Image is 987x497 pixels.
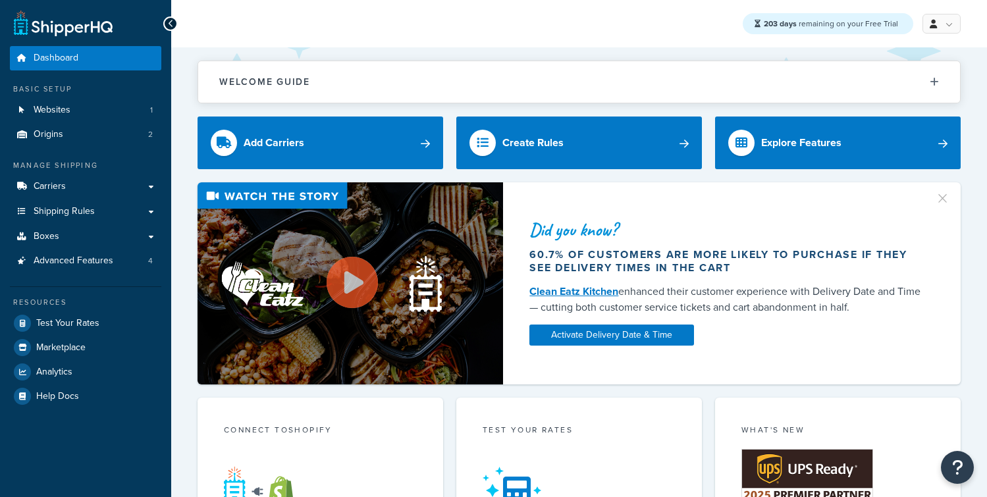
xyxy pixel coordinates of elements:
[10,98,161,122] a: Websites1
[10,46,161,70] a: Dashboard
[10,336,161,359] a: Marketplace
[148,129,153,140] span: 2
[244,134,304,152] div: Add Carriers
[10,174,161,199] a: Carriers
[34,231,59,242] span: Boxes
[10,84,161,95] div: Basic Setup
[764,18,797,30] strong: 203 days
[224,424,417,439] div: Connect to Shopify
[10,384,161,408] a: Help Docs
[10,122,161,147] li: Origins
[36,391,79,402] span: Help Docs
[10,160,161,171] div: Manage Shipping
[764,18,898,30] span: remaining on your Free Trial
[529,221,929,239] div: Did you know?
[483,424,676,439] div: Test your rates
[529,325,694,346] a: Activate Delivery Date & Time
[34,105,70,116] span: Websites
[10,311,161,335] a: Test Your Rates
[10,249,161,273] a: Advanced Features4
[10,360,161,384] a: Analytics
[34,129,63,140] span: Origins
[36,318,99,329] span: Test Your Rates
[456,117,702,169] a: Create Rules
[715,117,961,169] a: Explore Features
[10,98,161,122] li: Websites
[34,53,78,64] span: Dashboard
[761,134,841,152] div: Explore Features
[150,105,153,116] span: 1
[10,199,161,224] a: Shipping Rules
[502,134,564,152] div: Create Rules
[219,77,310,87] h2: Welcome Guide
[148,255,153,267] span: 4
[529,284,929,315] div: enhanced their customer experience with Delivery Date and Time — cutting both customer service ti...
[941,451,974,484] button: Open Resource Center
[198,61,960,103] button: Welcome Guide
[10,297,161,308] div: Resources
[34,181,66,192] span: Carriers
[198,182,503,384] img: Video thumbnail
[36,367,72,378] span: Analytics
[529,284,618,299] a: Clean Eatz Kitchen
[198,117,443,169] a: Add Carriers
[741,424,934,439] div: What's New
[10,122,161,147] a: Origins2
[36,342,86,353] span: Marketplace
[10,224,161,249] a: Boxes
[529,248,929,275] div: 60.7% of customers are more likely to purchase if they see delivery times in the cart
[34,255,113,267] span: Advanced Features
[10,249,161,273] li: Advanced Features
[34,206,95,217] span: Shipping Rules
